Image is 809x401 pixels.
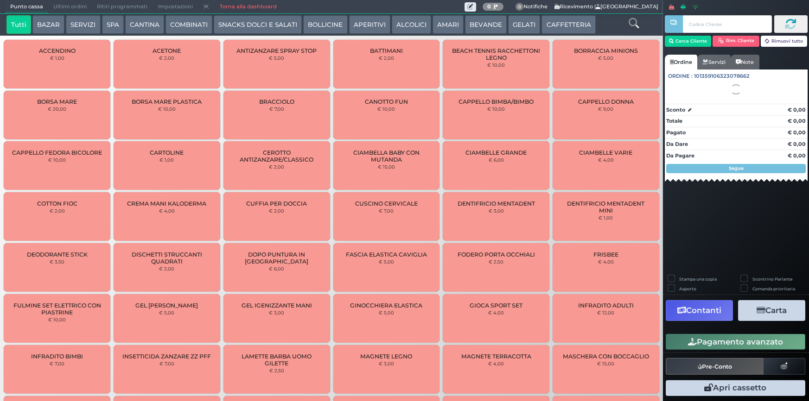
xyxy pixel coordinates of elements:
small: € 10,00 [158,106,176,112]
small: € 2,00 [269,208,284,213]
small: € 5,00 [269,55,284,61]
strong: Da Dare [666,141,688,147]
small: € 4,00 [488,361,504,366]
button: Rim. Cliente [713,36,759,47]
span: INFRADITO ADULTI [578,302,634,309]
small: € 7,00 [379,208,394,213]
button: SPA [102,15,124,34]
strong: € 0,00 [788,107,806,113]
small: € 1,00 [159,157,174,163]
strong: Totale [666,118,682,124]
strong: € 0,00 [788,141,806,147]
small: € 12,00 [597,310,614,315]
span: 0 [516,3,524,11]
small: € 3,00 [379,361,394,366]
span: DISCHETTI STRUCCANTI QUADRATI [121,251,212,265]
span: BATTIMANI [370,47,403,54]
span: CEROTTO ANTIZANZARE/CLASSICO [231,149,322,163]
strong: Segue [729,165,744,171]
small: € 2,00 [159,55,174,61]
small: € 6,00 [269,266,284,271]
button: Cerca Cliente [665,36,712,47]
span: GIOCA SPORT SET [470,302,522,309]
button: Contanti [666,300,733,321]
small: € 2,50 [489,259,503,264]
span: BORSA MARE PLASTICA [132,98,202,105]
small: € 2,00 [50,208,65,213]
label: Asporto [679,286,696,292]
span: INFRADITO BIMBI [31,353,83,360]
small: € 10,00 [487,106,505,112]
small: € 4,00 [598,157,614,163]
button: Pre-Conto [666,358,764,375]
small: € 2,00 [269,164,284,169]
label: Stampa una copia [679,276,717,282]
small: € 5,00 [379,310,394,315]
strong: Pagato [666,129,686,136]
a: Servizi [697,55,731,69]
strong: € 0,00 [788,129,806,136]
button: Apri cassetto [666,380,805,396]
span: ANTIZANZARE SPRAY STOP [236,47,317,54]
span: ACCENDINO [39,47,76,54]
small: € 3,00 [269,310,284,315]
span: BORSA MARE [37,98,77,105]
a: Note [731,55,759,69]
small: € 3,50 [50,259,64,264]
button: BAZAR [32,15,64,34]
small: € 4,00 [598,259,614,264]
span: MAGNETE TERRACOTTA [461,353,531,360]
button: BEVANDE [465,15,507,34]
span: Punto cassa [5,0,48,13]
span: FODERO PORTA OCCHIALI [458,251,535,258]
span: FASCIA ELASTICA CAVIGLIA [346,251,427,258]
button: Pagamento avanzato [666,334,805,350]
span: MAGNETE LEGNO [360,353,412,360]
small: € 5,00 [159,310,174,315]
span: CIAMBELLE GRANDE [465,149,527,156]
small: € 10,00 [377,106,395,112]
span: Ordine : [668,72,693,80]
small: € 5,00 [598,55,613,61]
small: € 2,50 [269,368,284,373]
span: GINOCCHIERA ELASTICA [350,302,422,309]
small: € 4,00 [488,310,504,315]
span: BRACCIOLO [259,98,294,105]
span: MASCHERA CON BOCCAGLIO [563,353,649,360]
span: BEACH TENNIS RACCHETTONI LEGNO [451,47,541,61]
small: € 20,00 [48,106,66,112]
small: € 5,00 [379,259,394,264]
strong: Da Pagare [666,152,694,159]
span: CIAMBELLE VARIE [579,149,632,156]
span: ACETONE [153,47,181,54]
small: € 2,00 [379,55,394,61]
small: € 4,00 [159,208,175,213]
button: SERVIZI [66,15,100,34]
span: CIAMBELLA BABY CON MUTANDA [341,149,432,163]
button: GELATI [508,15,540,34]
span: DENTIFRICIO MENTADENT MINI [561,200,651,214]
span: CAPPELLO FEDORA BICOLORE [12,149,102,156]
span: GEL IGENIZZANTE MANI [242,302,312,309]
span: FULMINE SET ELETTRICO CON PIASTRINE [12,302,102,316]
small: € 7,00 [269,106,284,112]
span: CUSCINO CERVICALE [355,200,418,207]
small: € 10,00 [487,62,505,68]
button: ALCOLICI [392,15,431,34]
span: CANOTTO FUN [365,98,408,105]
span: CARTOLINE [150,149,184,156]
b: 0 [487,3,491,10]
small: € 15,00 [378,164,395,169]
span: Ultimi ordini [48,0,92,13]
small: € 3,00 [489,208,504,213]
button: CANTINA [125,15,164,34]
small: € 15,00 [597,361,614,366]
strong: Sconto [666,106,685,114]
span: 101359106323078662 [694,72,750,80]
button: CAFFETTERIA [541,15,595,34]
a: Torna alla dashboard [214,0,281,13]
span: CAPPELLO DONNA [578,98,634,105]
a: Ordine [665,55,697,69]
small: € 7,00 [50,361,64,366]
button: Rimuovi tutto [761,36,808,47]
